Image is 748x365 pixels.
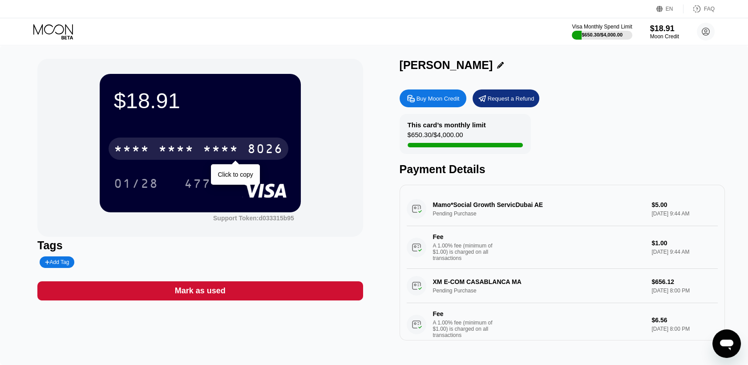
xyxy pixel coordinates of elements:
[656,4,683,13] div: EN
[37,239,363,252] div: Tags
[247,143,283,157] div: 8026
[473,89,539,107] div: Request a Refund
[107,172,165,195] div: 01/28
[712,329,741,358] iframe: Button to launch messaging window, conversation in progress
[213,215,294,222] div: Support Token:d033315b95
[114,178,158,192] div: 01/28
[433,320,500,338] div: A 1.00% fee (minimum of $1.00) is charged on all transactions
[416,95,460,102] div: Buy Moon Credit
[178,172,218,195] div: 477
[213,215,294,222] div: Support Token: d033315b95
[582,32,623,37] div: $650.30 / $4,000.00
[407,226,718,269] div: FeeA 1.00% fee (minimum of $1.00) is charged on all transactions$1.00[DATE] 9:44 AM
[650,24,679,33] div: $18.91
[666,6,673,12] div: EN
[433,243,500,261] div: A 1.00% fee (minimum of $1.00) is charged on all transactions
[400,163,725,176] div: Payment Details
[408,131,463,143] div: $650.30 / $4,000.00
[40,256,74,268] div: Add Tag
[650,24,679,40] div: $18.91Moon Credit
[37,281,363,300] div: Mark as used
[114,88,287,113] div: $18.91
[650,33,679,40] div: Moon Credit
[400,59,493,72] div: [PERSON_NAME]
[175,286,226,296] div: Mark as used
[433,233,495,240] div: Fee
[408,121,486,129] div: This card’s monthly limit
[572,24,632,30] div: Visa Monthly Spend Limit
[651,326,718,332] div: [DATE] 8:00 PM
[572,24,632,40] div: Visa Monthly Spend Limit$650.30/$4,000.00
[488,95,534,102] div: Request a Refund
[651,239,718,247] div: $1.00
[45,259,69,265] div: Add Tag
[218,171,253,178] div: Click to copy
[400,89,466,107] div: Buy Moon Credit
[407,303,718,346] div: FeeA 1.00% fee (minimum of $1.00) is charged on all transactions$6.56[DATE] 8:00 PM
[433,310,495,317] div: Fee
[704,6,715,12] div: FAQ
[184,178,211,192] div: 477
[651,249,718,255] div: [DATE] 9:44 AM
[651,316,718,324] div: $6.56
[683,4,715,13] div: FAQ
